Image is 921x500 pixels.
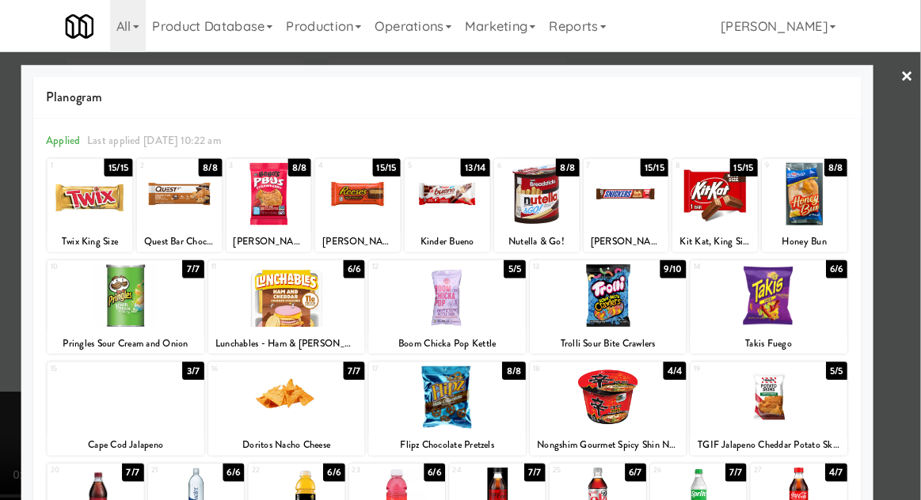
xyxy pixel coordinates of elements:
[697,253,850,344] div: 146/6Takis Fuego
[71,352,224,443] div: 153/7Cape Cod Jalapeno
[384,352,537,443] div: 178/8Flipz Chocolate Pretzels
[388,154,416,172] div: 15/15
[700,352,773,366] div: 19
[566,154,588,172] div: 8/8
[203,253,223,271] div: 7/7
[231,352,304,366] div: 16
[543,324,691,344] div: Trolli Sour Bite Crawlers
[384,253,537,344] div: 125/5Boom Chicka Pop Kettle
[697,324,850,344] div: Takis Fuego
[770,154,808,168] div: 9
[162,154,200,168] div: 2
[335,154,373,168] div: 4
[219,154,241,172] div: 8/8
[541,423,694,443] div: Nongshim Gourmet Spicy Shin Noodle Soup
[144,451,165,468] div: 7/7
[767,154,850,245] div: 98/8Honey Bun
[649,154,676,172] div: 15/15
[419,225,502,245] div: Kinder Bueno
[387,253,460,267] div: 12
[228,324,381,344] div: Lunchables - Ham & [PERSON_NAME]
[89,12,116,40] img: Micromart
[679,225,763,245] div: Kit Kat, King Size
[767,225,850,245] div: Honey Bun
[74,253,147,267] div: 10
[682,225,760,245] div: Kit Kat, King Size
[509,154,547,168] div: 6
[661,451,705,464] div: 26
[228,352,381,443] div: 167/7Doritos Nacho Cheese
[386,423,535,443] div: Flipz Chocolate Pretzels
[158,225,242,245] div: Quest Bar Chocolate Peanut Butter
[360,253,380,271] div: 6/6
[334,225,413,245] div: [PERSON_NAME] Cups
[71,154,154,245] div: 115/15Twix King Size
[668,253,693,271] div: 9/10
[683,154,721,168] div: 8
[506,225,589,245] div: Nutella & Go!
[699,324,847,344] div: Takis Fuego
[70,129,104,144] span: Applied
[74,451,118,464] div: 20
[541,253,694,344] div: 139/10Trolli Sour Bite Crawlers
[438,451,459,468] div: 6/6
[474,154,502,172] div: 13/14
[71,225,154,245] div: Twix King Size
[242,451,263,468] div: 6/6
[245,154,329,245] div: 38/8[PERSON_NAME] PB&Js Strawberry
[74,225,152,245] div: Twix King Size
[231,253,304,267] div: 11
[270,451,314,464] div: 22
[679,154,763,245] div: 815/15Kit Kat, King Size
[697,352,850,443] div: 195/5TGIF Jalapeno Cheddar Potato Skins
[422,154,460,168] div: 5
[828,451,850,468] div: 4/7
[419,154,502,245] div: 513/14Kinder Bueno
[769,225,847,245] div: Honey Bun
[593,225,676,245] div: [PERSON_NAME]'s King
[228,253,381,344] div: 116/6Lunchables - Ham & [PERSON_NAME]
[902,51,915,100] a: ×
[161,225,239,245] div: Quest Bar Chocolate Peanut Butter
[514,352,536,369] div: 8/8
[421,225,500,245] div: Kinder Bueno
[384,324,537,344] div: Boom Chicka Pop Kettle
[74,154,112,168] div: 1
[71,324,224,344] div: Pringles Sour Cream and Onion
[110,129,241,144] span: Last applied [DATE] 10:22 am
[506,154,589,245] div: 68/8Nutella & Go!
[759,451,802,464] div: 27
[249,154,287,168] div: 3
[516,253,536,271] div: 5/5
[71,423,224,443] div: Cape Cod Jalapeno
[596,154,634,168] div: 7
[340,451,360,468] div: 6/6
[466,451,509,464] div: 24
[386,324,535,344] div: Boom Chicka Pop Kettle
[829,253,850,271] div: 6/6
[70,83,851,107] span: Planogram
[671,352,693,369] div: 4/4
[736,154,763,172] div: 15/15
[699,423,847,443] div: TGIF Jalapeno Cheddar Potato Skins
[544,253,617,267] div: 13
[74,352,147,366] div: 15
[332,225,415,245] div: [PERSON_NAME] Cups
[541,324,694,344] div: Trolli Sour Bite Crawlers
[697,423,850,443] div: TGIF Jalapeno Cheddar Potato Skins
[387,352,460,366] div: 17
[230,423,379,443] div: Doritos Nacho Cheese
[596,225,674,245] div: [PERSON_NAME]'s King
[306,154,328,172] div: 8/8
[731,451,752,468] div: 7/7
[368,451,412,464] div: 23
[228,423,381,443] div: Doritos Nacho Cheese
[173,451,216,464] div: 21
[248,225,326,245] div: [PERSON_NAME] PB&Js Strawberry
[245,225,329,245] div: [PERSON_NAME] PB&Js Strawberry
[829,352,850,369] div: 5/5
[127,154,154,172] div: 15/15
[700,253,773,267] div: 14
[828,154,850,172] div: 8/8
[332,154,415,245] div: 415/15[PERSON_NAME] Cups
